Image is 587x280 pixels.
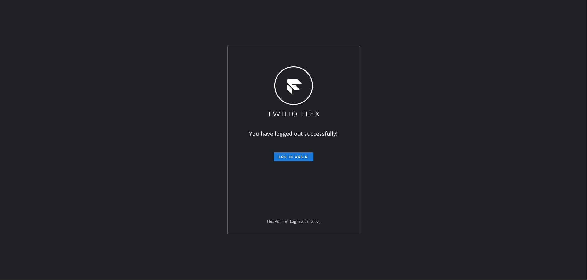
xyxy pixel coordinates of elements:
span: Flex Admin? [267,219,288,224]
span: You have logged out successfully! [249,130,338,137]
span: Log in again [279,154,308,159]
a: Log in with Twilio. [290,219,320,224]
button: Log in again [274,152,313,161]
